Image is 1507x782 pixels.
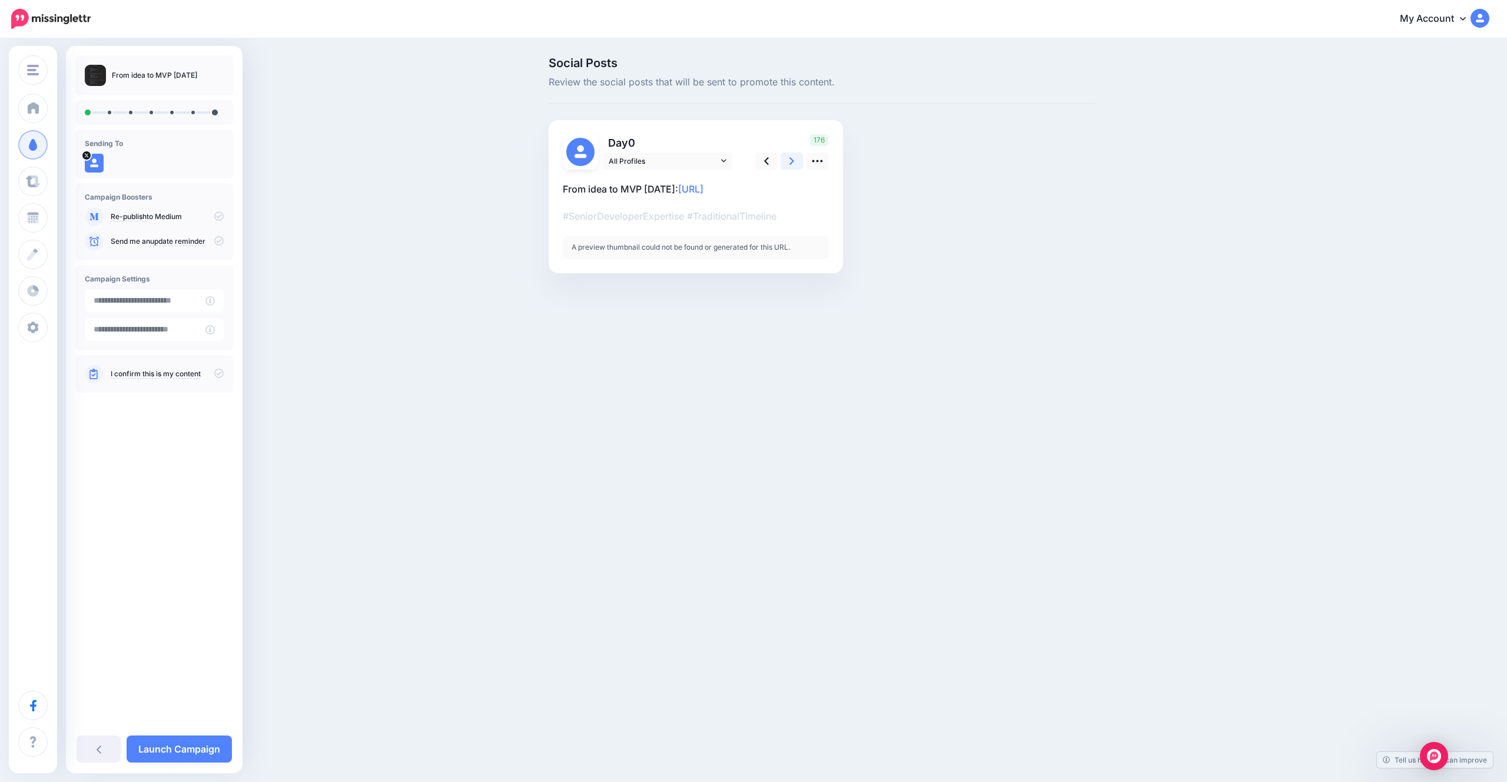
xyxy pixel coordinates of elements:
[85,139,224,148] h4: Sending To
[549,75,1095,90] span: Review the social posts that will be sent to promote this content.
[85,274,224,283] h4: Campaign Settings
[678,183,703,195] a: [URL]
[628,137,635,149] span: 0
[111,236,224,247] p: Send me an
[1388,5,1489,34] a: My Account
[1420,742,1448,770] div: Open Intercom Messenger
[111,369,201,379] a: I confirm this is my content
[85,193,224,201] h4: Campaign Boosters
[603,153,732,170] a: All Profiles
[1377,752,1493,768] a: Tell us how we can improve
[563,236,829,259] div: A preview thumbnail could not be found or generated for this URL.
[566,138,595,166] img: user_default_image.png
[111,212,147,221] a: Re-publish
[563,181,829,197] p: From idea to MVP [DATE]:
[603,134,734,151] p: Day
[563,208,829,224] p: #SeniorDeveloperExpertise #TraditionalTimeline
[609,155,718,167] span: All Profiles
[85,65,106,86] img: a5f48a4a54fc7168edd5ec5828a942f1_thumb.jpg
[549,57,1095,69] span: Social Posts
[85,154,104,173] img: user_default_image.png
[810,134,828,146] span: 176
[11,9,91,29] img: Missinglettr
[150,237,205,246] a: update reminder
[111,211,224,222] p: to Medium
[112,69,197,81] p: From idea to MVP [DATE]
[27,65,39,75] img: menu.png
